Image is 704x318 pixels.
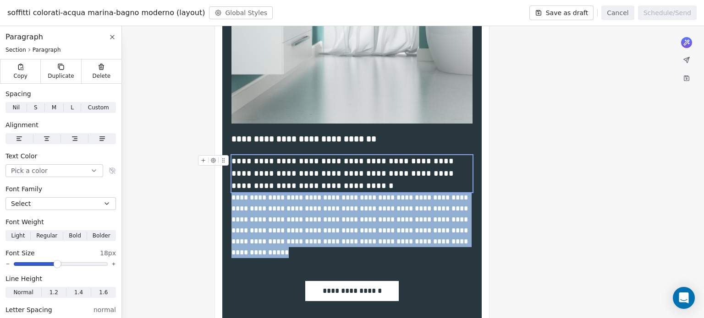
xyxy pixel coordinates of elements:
[48,72,74,80] span: Duplicate
[93,305,116,314] span: normal
[93,72,111,80] span: Delete
[209,6,273,19] button: Global Styles
[34,103,38,112] span: S
[5,217,44,226] span: Font Weight
[12,103,20,112] span: Nil
[5,89,31,98] span: Spacing
[5,164,103,177] button: Pick a color
[638,5,697,20] button: Schedule/Send
[673,287,695,309] div: Open Intercom Messenger
[71,103,74,112] span: L
[52,103,56,112] span: M
[5,46,26,54] span: Section
[5,120,38,129] span: Alignment
[5,184,42,194] span: Font Family
[33,46,61,54] span: Paragraph
[5,248,35,258] span: Font Size
[100,248,116,258] span: 18px
[13,288,33,296] span: Normal
[11,199,31,208] span: Select
[13,72,27,80] span: Copy
[5,151,37,161] span: Text Color
[529,5,594,20] button: Save as draft
[5,32,43,43] span: Paragraph
[601,5,634,20] button: Cancel
[36,232,57,240] span: Regular
[5,305,52,314] span: Letter Spacing
[93,232,110,240] span: Bolder
[7,7,205,18] span: soffitti colorati-acqua marina-bagno moderno (layout)
[69,232,81,240] span: Bold
[99,288,108,296] span: 1.6
[74,288,83,296] span: 1.4
[5,274,42,283] span: Line Height
[49,288,58,296] span: 1.2
[88,103,109,112] span: Custom
[11,232,25,240] span: Light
